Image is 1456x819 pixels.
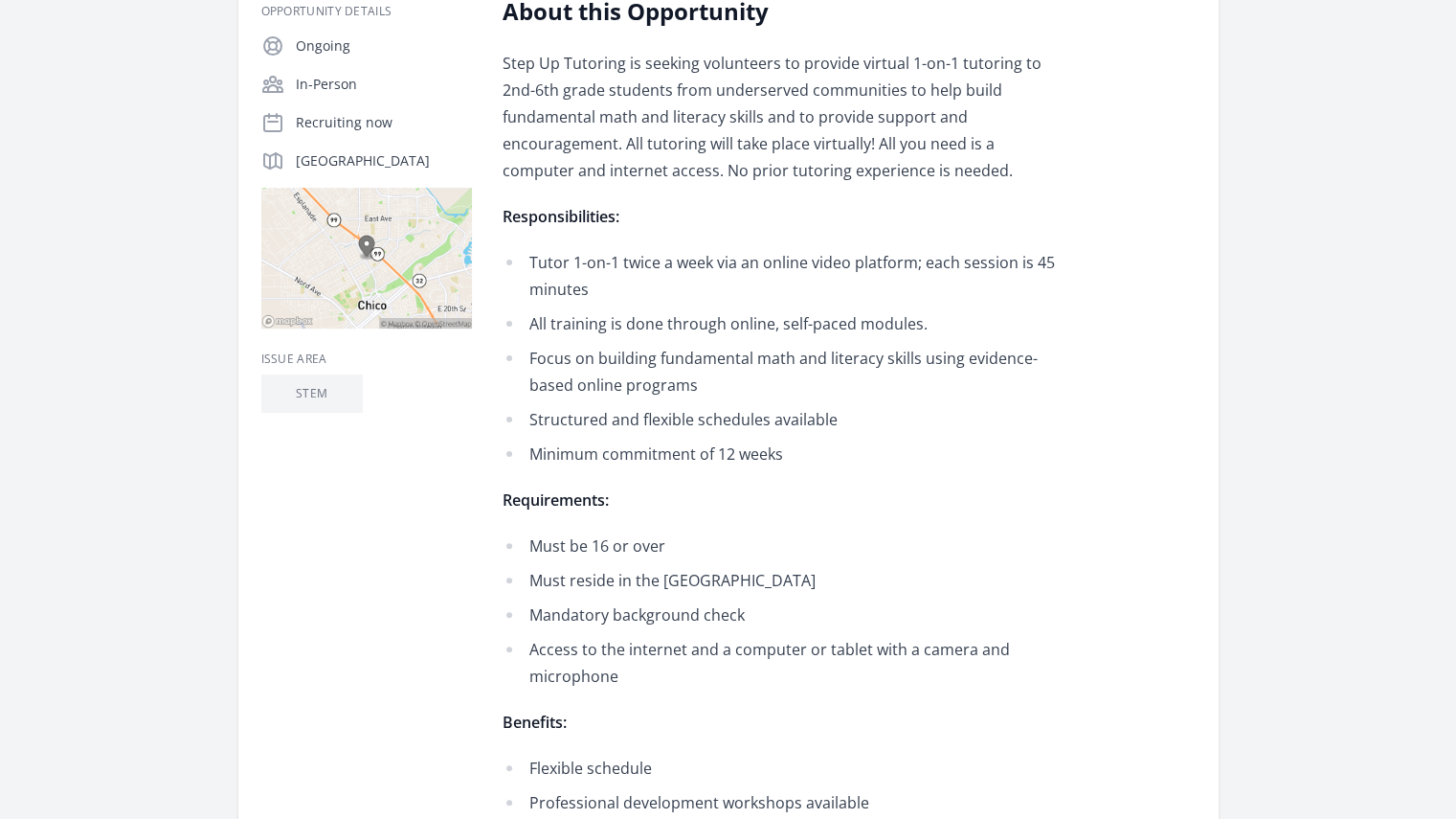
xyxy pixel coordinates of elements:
strong: Responsibilities: [503,206,619,227]
p: [GEOGRAPHIC_DATA] [296,151,472,171]
img: Map [261,188,472,329]
span: Flexible schedule [529,758,652,779]
span: Access to the internet and a computer or tablet with a camera and microphone [529,639,1010,687]
h3: Issue area [261,352,472,367]
span: Step Up Tutoring is seeking volunteers to provide virtual 1-on-1 tutoring to 2nd-6th grade studen... [503,53,1042,181]
strong: Benefits: [503,712,567,733]
span: Minimum commitment of 12 weeks [529,444,783,465]
p: In-Person [296,75,472,94]
strong: Requirements: [503,489,609,511]
span: Mandatory background check [529,604,745,626]
span: Must be 16 or over [529,535,665,557]
h3: Opportunity Details [261,4,472,19]
p: Ongoing [296,36,472,56]
span: Must reside in the [GEOGRAPHIC_DATA] [529,570,816,591]
span: Professional development workshops available [529,792,869,813]
span: All training is done through online, self-paced modules. [529,313,928,334]
span: Structured and flexible schedules available [529,409,838,430]
span: Focus on building fundamental math and literacy skills using evidence-based online programs [529,348,1038,396]
span: Tutor 1-on-1 twice a week via an online video platform; each session is 45 minutes [529,252,1055,300]
li: STEM [261,375,363,413]
p: Recruiting now [296,113,472,132]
